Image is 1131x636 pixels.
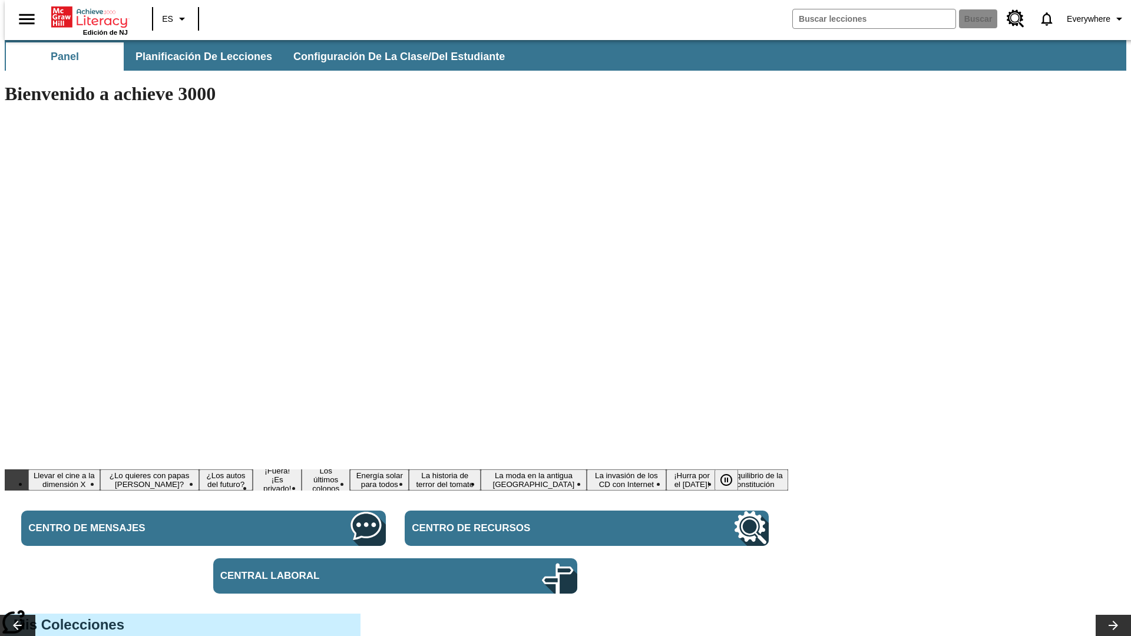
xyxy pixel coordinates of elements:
button: Diapositiva 1 Llevar el cine a la dimensión X [28,469,100,491]
div: Subbarra de navegación [5,42,515,71]
button: Abrir el menú lateral [9,2,44,37]
a: Centro de recursos, Se abrirá en una pestaña nueva. [405,511,769,546]
button: Diapositiva 6 Energía solar para todos [350,469,409,491]
button: Carrusel de lecciones, seguir [1096,615,1131,636]
a: Portada [51,5,128,29]
button: Diapositiva 4 ¡Fuera! ¡Es privado! [253,465,302,495]
span: Everywhere [1067,13,1110,25]
span: Central laboral [220,570,442,582]
button: Perfil/Configuración [1062,8,1131,29]
button: Diapositiva 5 Los últimos colonos [302,465,350,495]
button: Diapositiva 11 El equilibrio de la Constitución [717,469,788,491]
button: Diapositiva 8 La moda en la antigua Roma [481,469,586,491]
button: Pausar [715,469,738,491]
span: ES [162,13,173,25]
button: Diapositiva 3 ¿Los autos del futuro? [199,469,253,491]
button: Lenguaje: ES, Selecciona un idioma [157,8,194,29]
a: Central laboral [213,558,577,594]
div: Subbarra de navegación [5,40,1126,71]
button: Configuración de la clase/del estudiante [284,42,514,71]
button: Diapositiva 9 La invasión de los CD con Internet [587,469,667,491]
a: Notificaciones [1031,4,1062,34]
span: Centro de recursos [412,522,633,534]
h3: Mis Colecciones [14,617,352,633]
input: Buscar campo [793,9,955,28]
a: Centro de mensajes [21,511,385,546]
span: Edición de NJ [83,29,128,36]
span: Centro de mensajes [28,522,250,534]
button: Diapositiva 7 La historia de terror del tomate [409,469,481,491]
div: Portada [51,4,128,36]
div: Pausar [715,469,750,491]
button: Diapositiva 10 ¡Hurra por el Día de la Constitución! [666,469,717,491]
button: Diapositiva 2 ¿Lo quieres con papas fritas? [100,469,199,491]
button: Planificación de lecciones [126,42,282,71]
a: Centro de recursos, Se abrirá en una pestaña nueva. [1000,3,1031,35]
button: Panel [6,42,124,71]
h1: Bienvenido a achieve 3000 [5,83,788,105]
